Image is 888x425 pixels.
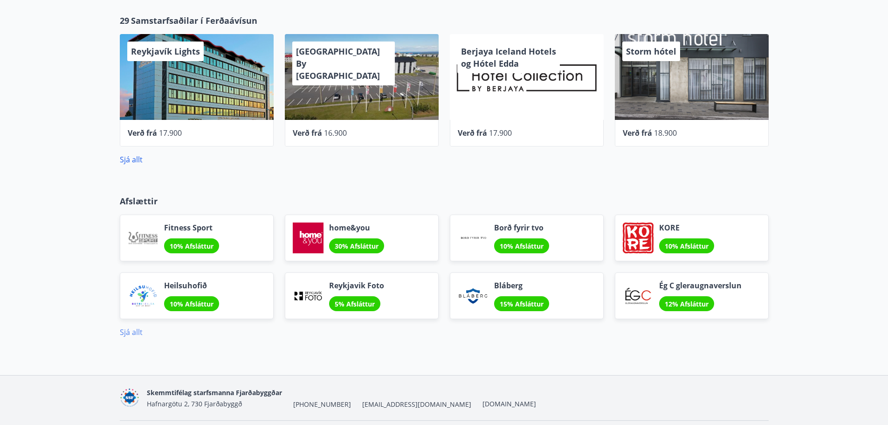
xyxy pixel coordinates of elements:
span: Verð frá [128,128,157,138]
span: home&you [329,223,384,233]
span: 18.900 [654,128,677,138]
span: Verð frá [623,128,652,138]
span: 16.900 [324,128,347,138]
span: Heilsuhofið [164,280,219,291]
span: 10% Afsláttur [170,300,213,308]
span: [GEOGRAPHIC_DATA] By [GEOGRAPHIC_DATA] [296,46,380,81]
a: Sjá allt [120,154,143,165]
span: Ég C gleraugnaverslun [659,280,742,291]
span: Verð frá [293,128,322,138]
span: Reykjavik Foto [329,280,384,291]
span: 17.900 [489,128,512,138]
span: Hafnargötu 2, 730 Fjarðabyggð [147,399,242,408]
span: [PHONE_NUMBER] [293,400,351,409]
span: 12% Afsláttur [665,300,709,308]
span: 17.900 [159,128,182,138]
span: 10% Afsláttur [665,242,709,251]
span: Bláberg [494,280,549,291]
span: 10% Afsláttur [500,242,544,251]
span: Samstarfsaðilar í Ferðaávísun [131,14,257,27]
span: 10% Afsláttur [170,242,213,251]
span: 29 [120,14,129,27]
span: Berjaya Iceland Hotels og Hótel Edda [461,46,556,69]
span: 30% Afsláttur [335,242,379,251]
span: 5% Afsláttur [335,300,375,308]
span: Reykjavík Lights [131,46,200,57]
span: Borð fyrir tvo [494,223,549,233]
span: 15% Afsláttur [500,300,544,308]
a: [DOMAIN_NAME] [482,399,536,408]
span: Storm hótel [626,46,676,57]
span: Skemmtifélag starfsmanna Fjarðabyggðar [147,388,282,397]
span: KORE [659,223,714,233]
span: [EMAIL_ADDRESS][DOMAIN_NAME] [362,400,471,409]
span: Fitness Sport [164,223,219,233]
a: Sjá allt [120,327,143,337]
img: cylvs0ZTfs2BATwCrfri5DMxJTSYOCFO6F4l8grU.png [120,388,140,408]
p: Afslættir [120,195,769,207]
span: Verð frá [458,128,487,138]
